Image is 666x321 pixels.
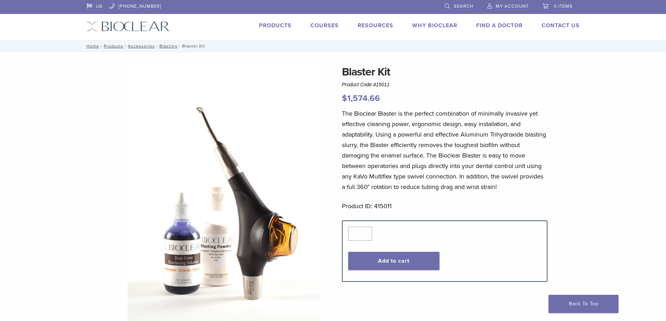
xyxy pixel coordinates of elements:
[373,82,390,87] span: 415011
[454,3,473,9] span: Search
[358,22,393,29] a: Resources
[123,44,128,48] span: /
[159,44,178,49] a: Blasting
[342,82,389,87] span: Product Code:
[554,3,573,9] span: 0 items
[87,21,170,31] img: Bioclear
[155,44,159,48] span: /
[104,44,123,49] a: Products
[84,44,99,49] a: Home
[178,44,182,48] span: /
[81,40,585,52] nav: Blaster Kit
[549,295,618,313] a: Back To Top
[542,22,580,29] a: Contact Us
[342,93,380,103] bdi: 1,574.66
[99,44,104,48] span: /
[348,252,439,270] button: Add to cart
[342,64,547,80] h1: Blaster Kit
[342,93,347,103] span: $
[342,108,547,192] p: The Bioclear Blaster is the perfect combination of minimally invasive yet effective cleaning powe...
[128,44,155,49] a: Accessories
[412,22,457,29] a: Why Bioclear
[310,22,339,29] a: Courses
[259,22,292,29] a: Products
[496,3,529,9] span: My Account
[342,201,547,211] p: Product ID: 415011
[476,22,523,29] a: Find A Doctor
